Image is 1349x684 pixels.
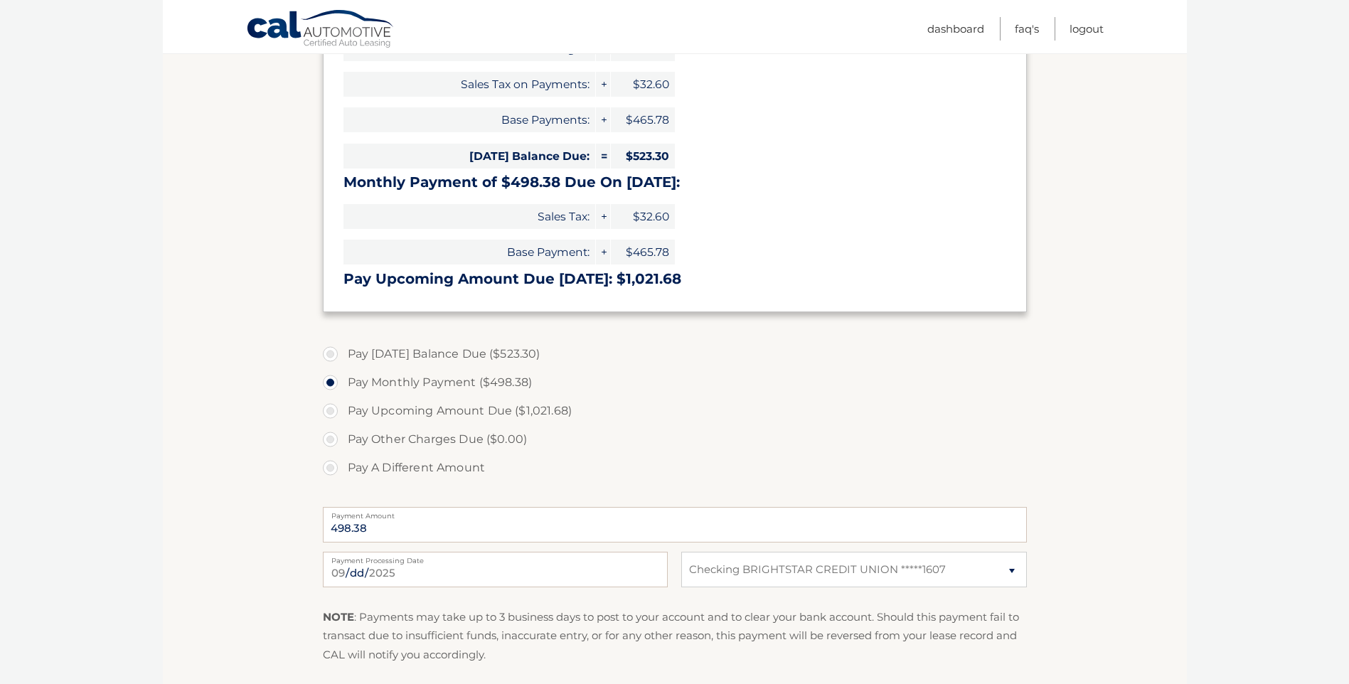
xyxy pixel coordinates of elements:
[343,107,595,132] span: Base Payments:
[343,144,595,169] span: [DATE] Balance Due:
[323,552,668,587] input: Payment Date
[323,610,354,624] strong: NOTE
[343,72,595,97] span: Sales Tax on Payments:
[323,340,1027,368] label: Pay [DATE] Balance Due ($523.30)
[611,144,675,169] span: $523.30
[596,72,610,97] span: +
[611,240,675,264] span: $465.78
[323,397,1027,425] label: Pay Upcoming Amount Due ($1,021.68)
[1015,17,1039,41] a: FAQ's
[323,608,1027,664] p: : Payments may take up to 3 business days to post to your account and to clear your bank account....
[596,144,610,169] span: =
[323,425,1027,454] label: Pay Other Charges Due ($0.00)
[343,240,595,264] span: Base Payment:
[323,368,1027,397] label: Pay Monthly Payment ($498.38)
[611,72,675,97] span: $32.60
[596,204,610,229] span: +
[343,204,595,229] span: Sales Tax:
[343,173,1006,191] h3: Monthly Payment of $498.38 Due On [DATE]:
[343,270,1006,288] h3: Pay Upcoming Amount Due [DATE]: $1,021.68
[323,552,668,563] label: Payment Processing Date
[611,204,675,229] span: $32.60
[927,17,984,41] a: Dashboard
[246,9,395,50] a: Cal Automotive
[596,107,610,132] span: +
[323,507,1027,543] input: Payment Amount
[611,107,675,132] span: $465.78
[1070,17,1104,41] a: Logout
[596,240,610,264] span: +
[323,454,1027,482] label: Pay A Different Amount
[323,507,1027,518] label: Payment Amount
